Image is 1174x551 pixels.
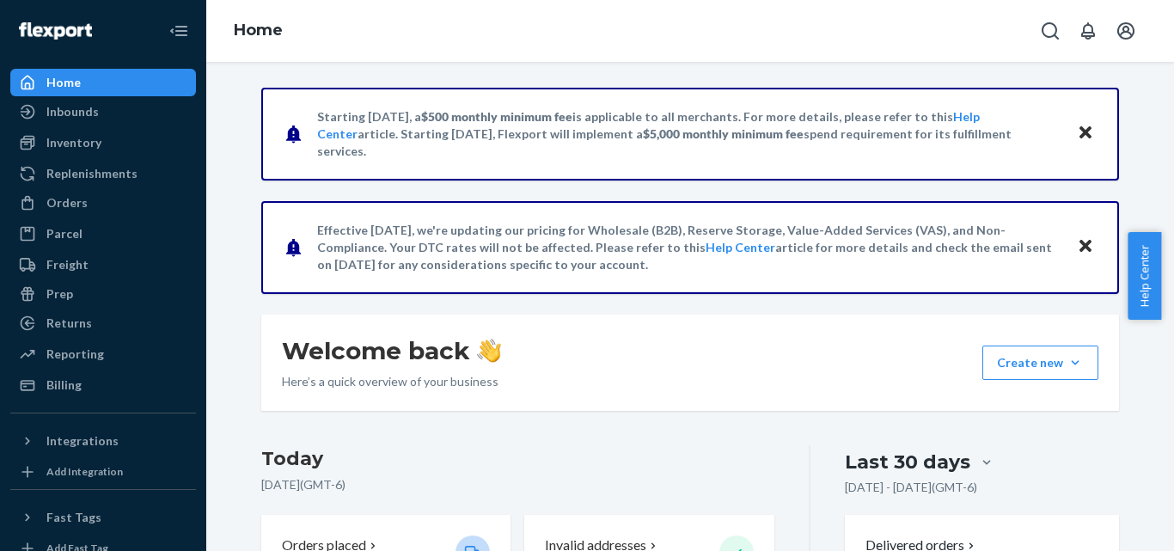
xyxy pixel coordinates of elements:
a: Orders [10,189,196,217]
button: Help Center [1128,232,1161,320]
div: Returns [46,315,92,332]
div: Last 30 days [845,449,970,475]
div: Fast Tags [46,509,101,526]
div: Freight [46,256,89,273]
img: hand-wave emoji [477,339,501,363]
a: Parcel [10,220,196,248]
button: Close [1074,235,1097,260]
div: Home [46,74,81,91]
button: Close Navigation [162,14,196,48]
div: Add Integration [46,464,123,479]
button: Create new [982,346,1098,380]
button: Open Search Box [1033,14,1067,48]
button: Close [1074,121,1097,146]
p: Here’s a quick overview of your business [282,373,501,390]
div: Parcel [46,225,83,242]
p: Effective [DATE], we're updating our pricing for Wholesale (B2B), Reserve Storage, Value-Added Se... [317,222,1061,273]
div: Integrations [46,432,119,450]
div: Inventory [46,134,101,151]
span: $500 monthly minimum fee [421,109,572,124]
a: Home [234,21,283,40]
button: Open account menu [1109,14,1143,48]
div: Billing [46,377,82,394]
div: Replenishments [46,165,138,182]
button: Integrations [10,427,196,455]
a: Billing [10,371,196,399]
h1: Welcome back [282,335,501,366]
ol: breadcrumbs [220,6,297,56]
a: Home [10,69,196,96]
button: Open notifications [1071,14,1105,48]
div: Orders [46,194,88,211]
a: Reporting [10,340,196,368]
p: [DATE] - [DATE] ( GMT-6 ) [845,479,977,496]
a: Add Integration [10,462,196,482]
div: Inbounds [46,103,99,120]
a: Freight [10,251,196,279]
a: Inbounds [10,98,196,126]
span: $5,000 monthly minimum fee [643,126,804,141]
div: Prep [46,285,73,303]
p: Starting [DATE], a is applicable to all merchants. For more details, please refer to this article... [317,108,1061,160]
img: Flexport logo [19,22,92,40]
h3: Today [261,445,774,473]
a: Replenishments [10,160,196,187]
a: Returns [10,309,196,337]
p: [DATE] ( GMT-6 ) [261,476,774,493]
a: Help Center [706,240,775,254]
a: Inventory [10,129,196,156]
a: Prep [10,280,196,308]
div: Reporting [46,346,104,363]
button: Fast Tags [10,504,196,531]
